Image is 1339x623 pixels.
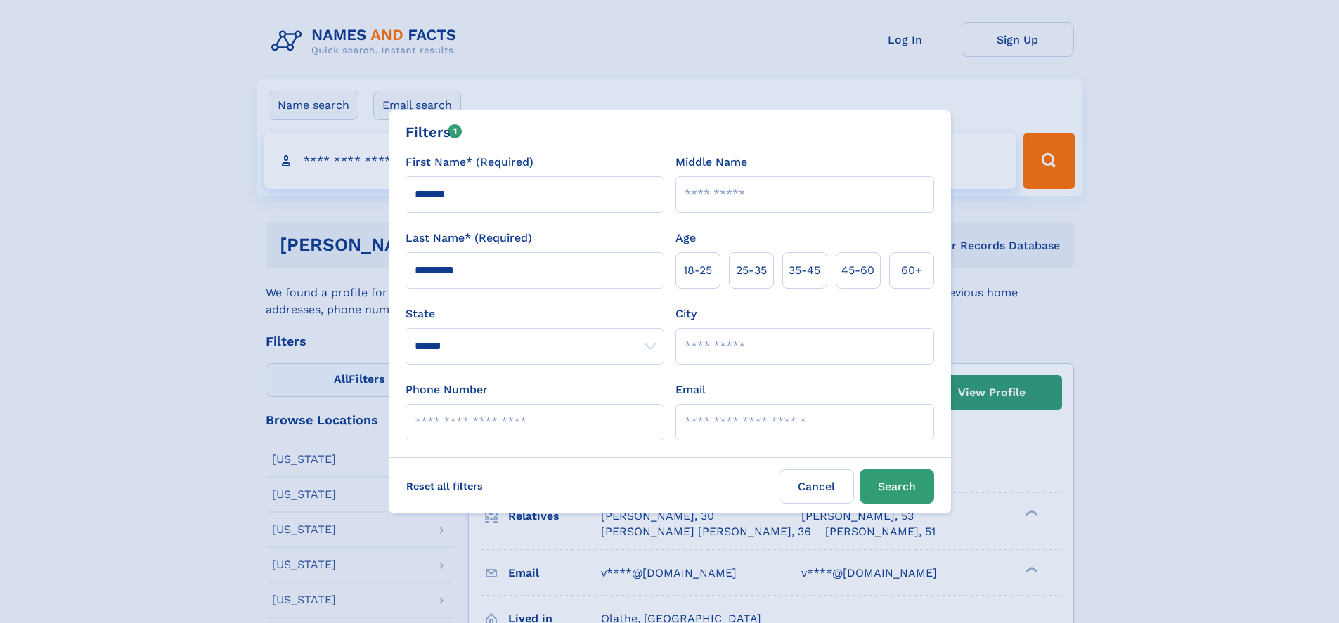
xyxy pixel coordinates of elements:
label: Cancel [780,469,854,504]
label: Phone Number [406,381,488,398]
label: First Name* (Required) [406,154,533,171]
span: 25‑35 [736,262,767,279]
label: Age [675,230,696,247]
label: City [675,306,697,322]
label: Middle Name [675,154,747,171]
span: 35‑45 [789,262,820,279]
span: 18‑25 [683,262,712,279]
span: 60+ [901,262,922,279]
button: Search [860,469,934,504]
label: Last Name* (Required) [406,230,532,247]
label: Reset all filters [397,469,492,503]
span: 45‑60 [841,262,874,279]
div: Filters [406,122,462,143]
label: State [406,306,664,322]
label: Email [675,381,706,398]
